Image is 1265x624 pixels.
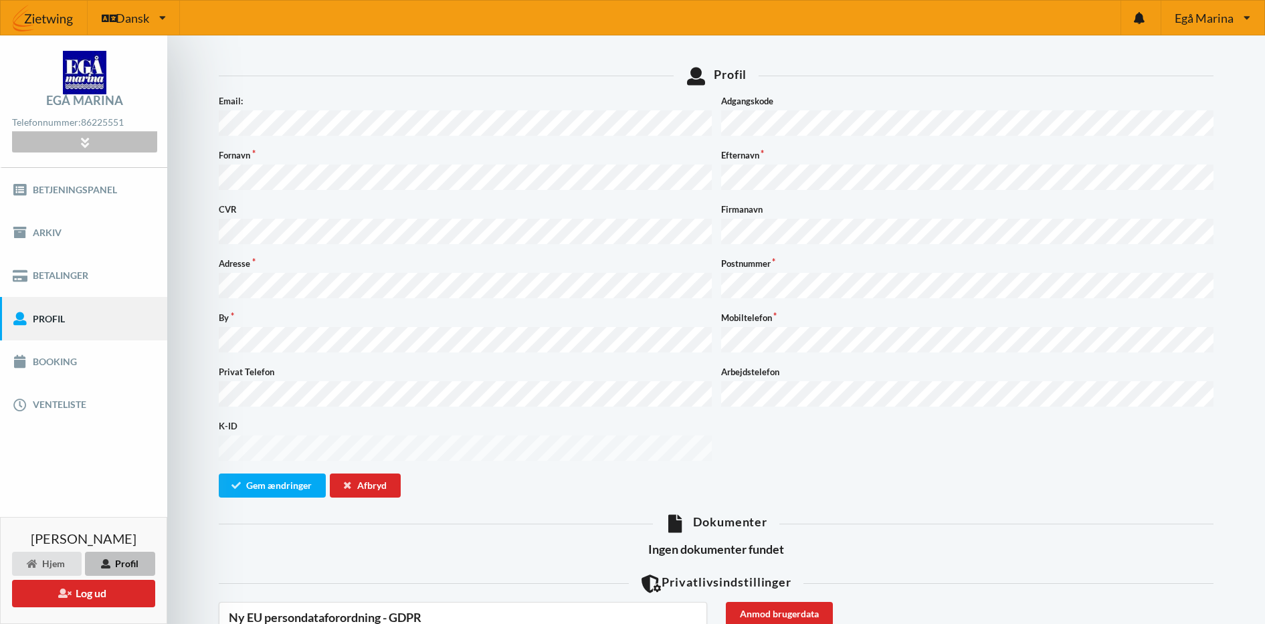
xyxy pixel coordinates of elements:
[721,365,1214,379] label: Arbejdstelefon
[219,419,712,433] label: K-ID
[330,474,401,498] div: Afbryd
[219,474,326,498] button: Gem ændringer
[219,148,712,162] label: Fornavn
[721,148,1214,162] label: Efternavn
[219,94,712,108] label: Email:
[219,67,1213,85] div: Profil
[31,532,136,545] span: [PERSON_NAME]
[85,552,155,576] div: Profil
[721,257,1214,270] label: Postnummer
[721,203,1214,216] label: Firmanavn
[219,542,1213,557] h3: Ingen dokumenter fundet
[219,575,1213,593] div: Privatlivsindstillinger
[63,51,106,94] img: logo
[219,365,712,379] label: Privat Telefon
[721,311,1214,324] label: Mobiltelefon
[81,116,124,128] strong: 86225551
[46,94,123,106] div: Egå Marina
[219,257,712,270] label: Adresse
[12,552,82,576] div: Hjem
[219,311,712,324] label: By
[1175,12,1234,24] span: Egå Marina
[12,580,155,607] button: Log ud
[219,514,1213,532] div: Dokumenter
[219,203,712,216] label: CVR
[116,12,149,24] span: Dansk
[12,114,157,132] div: Telefonnummer:
[721,94,1214,108] label: Adgangskode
